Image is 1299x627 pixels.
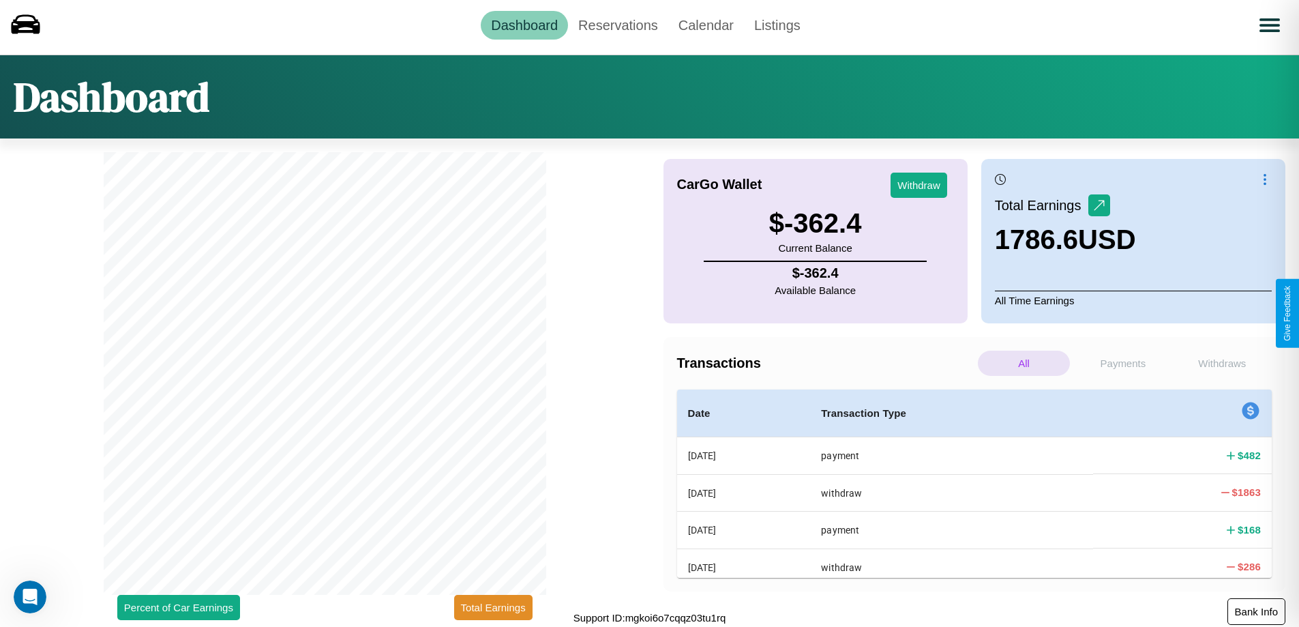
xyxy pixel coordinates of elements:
[677,355,974,371] h4: Transactions
[769,239,862,257] p: Current Balance
[668,11,744,40] a: Calendar
[1238,448,1261,463] h4: $ 482
[1077,351,1169,376] p: Payments
[117,595,240,620] button: Percent of Car Earnings
[978,351,1070,376] p: All
[568,11,668,40] a: Reservations
[688,405,800,422] h4: Date
[14,69,209,125] h1: Dashboard
[1176,351,1268,376] p: Withdraws
[14,581,46,613] iframe: Intercom live chat
[775,265,856,281] h4: $ -362.4
[810,474,1093,511] th: withdraw
[573,609,726,627] p: Support ID: mgkoi6o7cqqz03tu1rq
[481,11,568,40] a: Dashboard
[810,437,1093,475] th: payment
[1227,598,1285,625] button: Bank Info
[1283,286,1292,341] div: Give Feedback
[775,281,856,300] p: Available Balance
[454,595,533,620] button: Total Earnings
[810,512,1093,549] th: payment
[810,549,1093,585] th: withdraw
[1238,559,1261,574] h4: $ 286
[769,208,862,239] h3: $ -362.4
[1232,485,1261,499] h4: $ 1863
[891,173,947,198] button: Withdraw
[677,549,811,585] th: [DATE]
[677,474,811,511] th: [DATE]
[995,193,1088,218] p: Total Earnings
[744,11,811,40] a: Listings
[995,291,1272,310] p: All Time Earnings
[995,224,1136,255] h3: 1786.6 USD
[1238,523,1261,537] h4: $ 168
[821,405,1082,422] h4: Transaction Type
[677,437,811,475] th: [DATE]
[677,512,811,549] th: [DATE]
[1251,6,1289,44] button: Open menu
[677,177,762,192] h4: CarGo Wallet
